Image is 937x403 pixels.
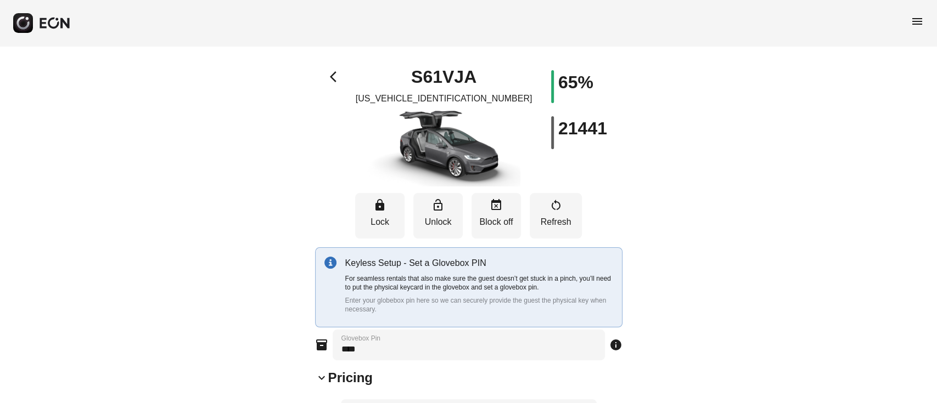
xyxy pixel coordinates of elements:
h1: 65% [558,76,593,89]
button: Refresh [530,193,582,239]
span: arrow_back_ios [330,70,343,83]
span: inventory_2 [315,338,328,351]
button: Block off [472,193,521,239]
p: Refresh [535,215,576,229]
span: lock [373,198,386,212]
label: Glovebox Pin [341,334,380,343]
img: info [324,257,336,269]
button: Lock [355,193,405,239]
p: Enter your globebox pin here so we can securely provide the guest the physical key when necessary. [345,296,613,314]
span: restart_alt [549,198,563,212]
span: keyboard_arrow_down [315,371,328,384]
p: Lock [361,215,399,229]
h2: Pricing [328,369,373,387]
p: [US_VEHICLE_IDENTIFICATION_NUMBER] [356,92,532,105]
span: lock_open [431,198,445,212]
span: menu [911,15,924,28]
h1: S61VJA [411,70,476,83]
p: Keyless Setup - Set a Glovebox PIN [345,257,613,270]
button: Unlock [413,193,463,239]
p: Block off [477,215,515,229]
p: Unlock [419,215,457,229]
img: car [367,110,520,186]
span: info [609,338,622,351]
p: For seamless rentals that also make sure the guest doesn’t get stuck in a pinch, you’ll need to p... [345,274,613,292]
h1: 21441 [558,122,607,135]
span: event_busy [490,198,503,212]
